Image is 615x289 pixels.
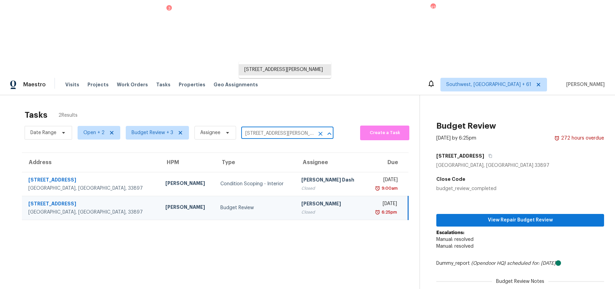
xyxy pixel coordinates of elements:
div: [PERSON_NAME] [301,200,360,209]
span: Geo Assignments [214,81,258,88]
img: Overdue Alarm Icon [554,135,560,142]
div: [DATE] by 6:25pm [436,135,476,142]
span: Budget Review + 3 [132,129,173,136]
i: (Opendoor HQ) [471,261,506,266]
div: 6:25pm [380,209,397,216]
button: View Repair Budget Review [436,214,604,227]
div: Dummy_report [436,260,604,267]
div: [STREET_ADDRESS] [28,176,154,185]
li: [STREET_ADDRESS][PERSON_NAME] [239,64,331,75]
span: Manual: resolved [436,237,474,242]
div: [GEOGRAPHIC_DATA], [GEOGRAPHIC_DATA] 33897 [436,162,604,169]
div: budget_review_completed [436,185,604,192]
div: [GEOGRAPHIC_DATA], [GEOGRAPHIC_DATA], 33897 [28,185,154,192]
div: [PERSON_NAME] [165,204,210,212]
b: Escalations: [436,230,464,235]
button: Copy Address [484,150,493,162]
span: Maestro [23,81,46,88]
span: Assignee [200,129,220,136]
div: [PERSON_NAME] Dash [301,176,360,185]
span: Date Range [30,129,56,136]
button: Create a Task [360,126,409,140]
h5: Close Code [436,176,604,183]
i: scheduled for: [DATE] [507,261,556,266]
div: 9:00am [380,185,398,192]
th: Address [22,153,160,172]
div: Closed [301,185,360,192]
span: Projects [87,81,109,88]
span: Tasks [156,82,170,87]
div: [GEOGRAPHIC_DATA], [GEOGRAPHIC_DATA], 33897 [28,209,154,216]
div: 272 hours overdue [560,135,604,142]
input: Search by address [241,128,314,139]
button: Clear [316,129,325,139]
th: HPM [160,153,215,172]
span: [PERSON_NAME] [563,81,605,88]
span: Budget Review Notes [492,278,548,285]
span: Open + 2 [83,129,105,136]
h5: [STREET_ADDRESS] [436,153,484,159]
h2: Budget Review [436,122,496,129]
div: Condition Scoping - Interior [220,180,290,187]
div: Closed [301,209,360,216]
h2: Tasks [25,112,47,118]
th: Assignee [296,153,366,172]
img: Overdue Alarm Icon [375,185,380,192]
span: 2 Results [58,112,78,119]
img: Overdue Alarm Icon [375,209,380,216]
div: [DATE] [371,200,397,209]
th: Due [366,153,408,172]
div: [PERSON_NAME] [165,180,210,188]
span: View Repair Budget Review [442,216,599,225]
span: Create a Task [364,129,406,137]
span: Work Orders [117,81,148,88]
th: Type [215,153,296,172]
span: Southwest, [GEOGRAPHIC_DATA] + 61 [446,81,531,88]
span: Manual: resolved [436,244,474,249]
div: Budget Review [220,204,290,211]
div: [DATE] [371,176,397,185]
div: [STREET_ADDRESS] [28,200,154,209]
button: Close [325,129,334,139]
span: Visits [65,81,79,88]
span: Properties [179,81,205,88]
